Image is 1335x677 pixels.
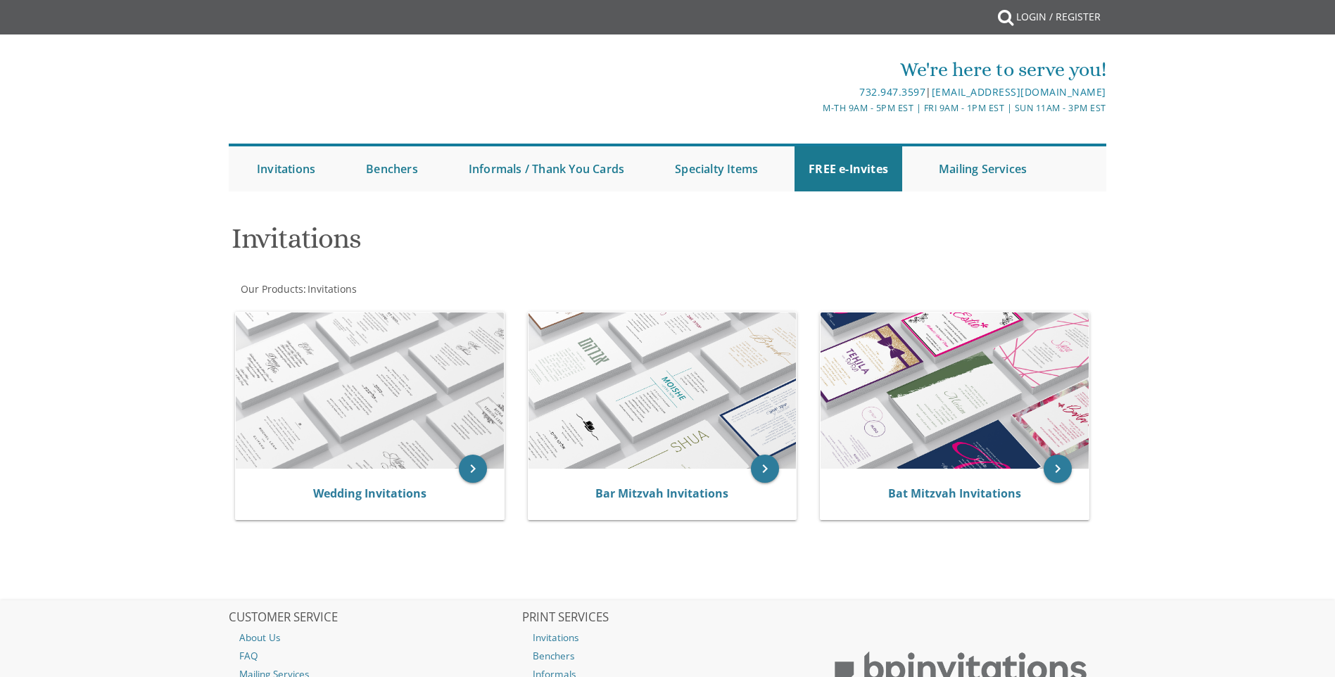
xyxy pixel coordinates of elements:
a: Bat Mitzvah Invitations [888,486,1021,501]
a: FAQ [229,647,520,665]
img: Wedding Invitations [236,312,504,469]
a: [EMAIL_ADDRESS][DOMAIN_NAME] [932,85,1106,99]
a: keyboard_arrow_right [1044,455,1072,483]
a: FREE e-Invites [795,146,902,191]
a: Our Products [239,282,303,296]
img: Bat Mitzvah Invitations [821,312,1089,469]
h2: PRINT SERVICES [522,611,814,625]
a: Invitations [522,628,814,647]
div: : [229,282,668,296]
a: Specialty Items [661,146,772,191]
span: Invitations [308,282,357,296]
div: | [522,84,1106,101]
h2: CUSTOMER SERVICE [229,611,520,625]
a: keyboard_arrow_right [459,455,487,483]
a: About Us [229,628,520,647]
img: Bar Mitzvah Invitations [529,312,797,469]
div: We're here to serve you! [522,56,1106,84]
a: Invitations [306,282,357,296]
a: Mailing Services [925,146,1041,191]
div: M-Th 9am - 5pm EST | Fri 9am - 1pm EST | Sun 11am - 3pm EST [522,101,1106,115]
a: Benchers [522,647,814,665]
a: Benchers [352,146,432,191]
a: 732.947.3597 [859,85,925,99]
a: Wedding Invitations [313,486,426,501]
a: Informals / Thank You Cards [455,146,638,191]
h1: Invitations [232,223,806,265]
a: Invitations [243,146,329,191]
a: Bar Mitzvah Invitations [595,486,728,501]
a: keyboard_arrow_right [751,455,779,483]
